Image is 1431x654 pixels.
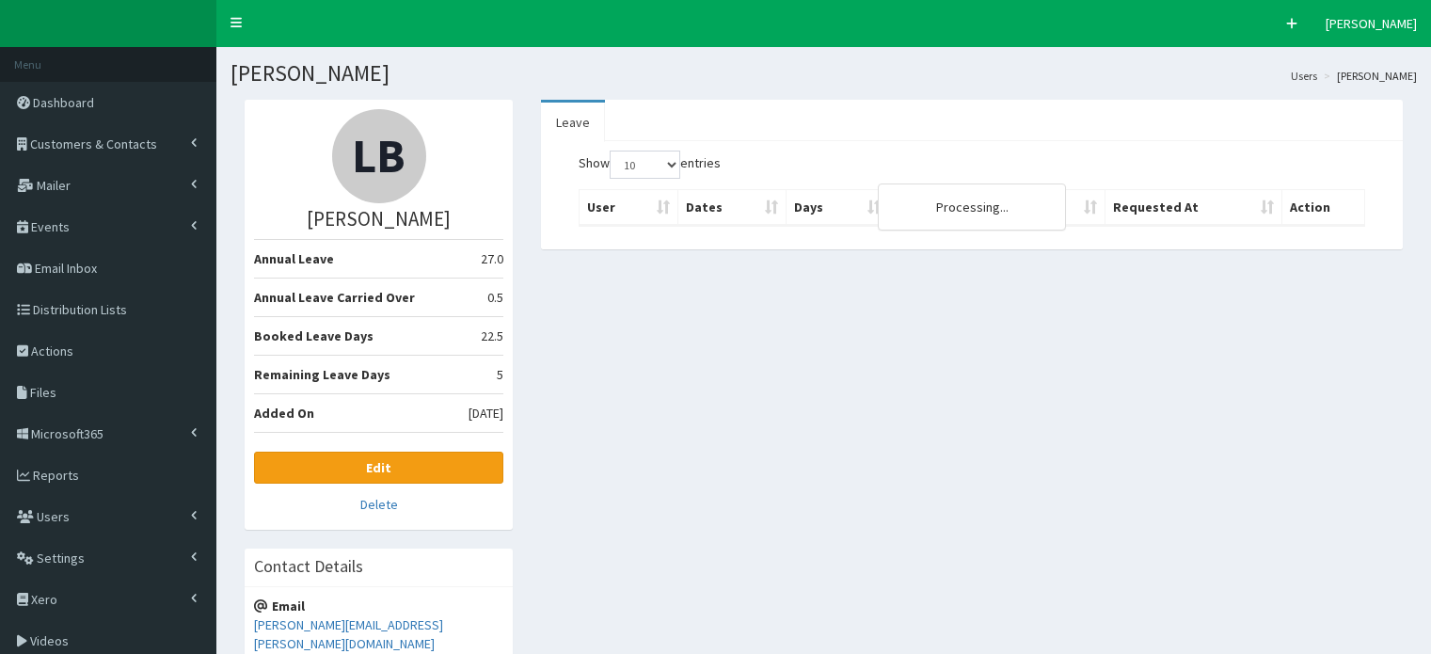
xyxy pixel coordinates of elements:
[254,366,390,383] b: Remaining Leave Days
[254,327,374,344] b: Booked Leave Days
[1319,68,1417,84] li: [PERSON_NAME]
[1105,190,1282,226] th: Requested At
[254,250,334,267] b: Annual Leave
[254,208,503,230] h3: [PERSON_NAME]
[497,365,503,384] span: 5
[30,384,56,401] span: Files
[487,288,503,307] span: 0.5
[30,136,157,152] span: Customers & Contacts
[30,632,69,649] span: Videos
[37,177,71,194] span: Mailer
[254,405,314,422] b: Added On
[366,459,391,476] b: Edit
[31,218,70,235] span: Events
[31,591,57,608] span: Xero
[1291,68,1317,84] a: Users
[33,94,94,111] span: Dashboard
[254,598,305,614] strong: Email
[1282,190,1365,226] th: Action
[33,301,127,318] span: Distribution Lists
[254,616,443,652] a: [PERSON_NAME][EMAIL_ADDRESS][PERSON_NAME][DOMAIN_NAME]
[231,61,1417,86] h1: [PERSON_NAME]
[254,289,415,306] b: Annual Leave Carried Over
[254,452,503,484] a: Edit
[352,126,405,185] span: LB
[678,190,787,226] th: Dates
[469,404,503,423] span: [DATE]
[37,508,70,525] span: Users
[610,151,680,179] select: Showentries
[254,558,363,575] h3: Contact Details
[37,550,85,566] span: Settings
[1326,15,1417,32] span: [PERSON_NAME]
[787,190,888,226] th: Days
[33,467,79,484] span: Reports
[878,183,1066,231] div: Processing...
[35,260,97,277] span: Email Inbox
[254,488,503,520] a: Delete
[31,343,73,359] span: Actions
[481,249,503,268] span: 27.0
[541,103,605,142] a: Leave
[579,151,721,179] label: Show entries
[580,190,678,226] th: User
[31,425,103,442] span: Microsoft365
[481,327,503,345] span: 22.5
